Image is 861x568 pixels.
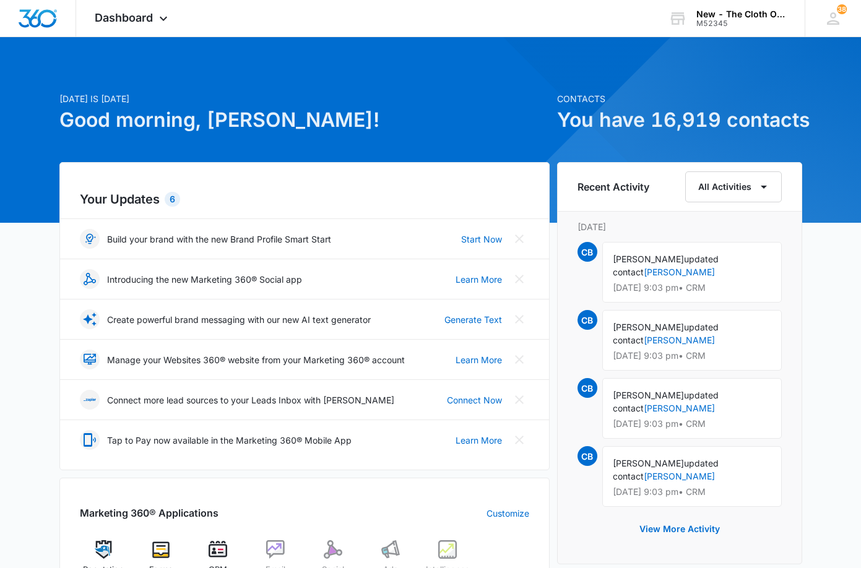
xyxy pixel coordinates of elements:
[613,488,771,496] p: [DATE] 9:03 pm • CRM
[627,514,732,544] button: View More Activity
[837,4,847,14] div: notifications count
[447,394,502,407] a: Connect Now
[509,350,529,369] button: Close
[837,4,847,14] span: 38
[613,390,684,400] span: [PERSON_NAME]
[461,233,502,246] a: Start Now
[613,458,684,468] span: [PERSON_NAME]
[644,471,715,481] a: [PERSON_NAME]
[613,322,684,332] span: [PERSON_NAME]
[613,254,684,264] span: [PERSON_NAME]
[107,273,302,286] p: Introducing the new Marketing 360® Social app
[578,446,597,466] span: CB
[509,309,529,329] button: Close
[95,11,153,24] span: Dashboard
[613,420,771,428] p: [DATE] 9:03 pm • CRM
[59,105,550,135] h1: Good morning, [PERSON_NAME]!
[578,378,597,398] span: CB
[644,267,715,277] a: [PERSON_NAME]
[613,283,771,292] p: [DATE] 9:03 pm • CRM
[509,229,529,249] button: Close
[107,233,331,246] p: Build your brand with the new Brand Profile Smart Start
[456,353,502,366] a: Learn More
[578,242,597,262] span: CB
[696,9,787,19] div: account name
[456,273,502,286] a: Learn More
[509,430,529,450] button: Close
[444,313,502,326] a: Generate Text
[578,220,782,233] p: [DATE]
[509,390,529,410] button: Close
[59,92,550,105] p: [DATE] is [DATE]
[165,192,180,207] div: 6
[578,179,649,194] h6: Recent Activity
[107,434,352,447] p: Tap to Pay now available in the Marketing 360® Mobile App
[578,310,597,330] span: CB
[509,269,529,289] button: Close
[557,105,802,135] h1: You have 16,919 contacts
[107,313,371,326] p: Create powerful brand messaging with our new AI text generator
[644,335,715,345] a: [PERSON_NAME]
[613,351,771,360] p: [DATE] 9:03 pm • CRM
[107,353,405,366] p: Manage your Websites 360® website from your Marketing 360® account
[80,506,218,520] h2: Marketing 360® Applications
[80,190,529,209] h2: Your Updates
[696,19,787,28] div: account id
[644,403,715,413] a: [PERSON_NAME]
[557,92,802,105] p: Contacts
[456,434,502,447] a: Learn More
[107,394,394,407] p: Connect more lead sources to your Leads Inbox with [PERSON_NAME]
[685,171,782,202] button: All Activities
[487,507,529,520] a: Customize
